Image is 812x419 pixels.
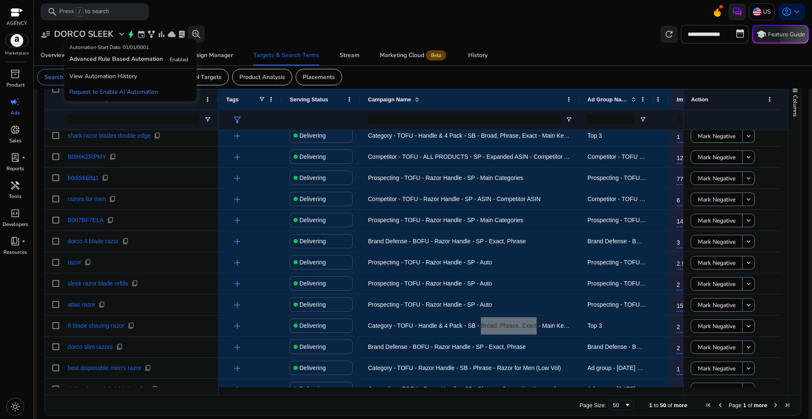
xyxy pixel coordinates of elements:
[368,386,559,392] span: Competitor - TOFU - Razor Handle - SB - Phrase - Competitor Keywords
[178,30,186,38] span: lab_profile
[137,30,145,38] span: event
[745,238,752,245] mat-icon: keyboard_arrow_down
[745,153,752,161] mat-icon: keyboard_arrow_down
[753,8,761,16] img: us.svg
[743,402,746,408] span: 1
[368,174,523,181] span: Prospecting - TOFU - Razor Handle - SP - Main Categories
[10,69,20,79] span: inventory_2
[677,382,706,396] span: 23
[613,402,624,408] div: 50
[368,238,526,245] span: Brand Defense - BOFU - Razor Handle - SP - Exact, Phrase
[698,254,735,272] span: Mark Negative
[147,30,156,38] span: family_history
[745,386,752,393] mat-icon: keyboard_arrow_down
[10,125,20,135] span: donut_small
[745,365,752,372] mat-icon: keyboard_arrow_down
[745,132,752,140] mat-icon: keyboard_arrow_down
[705,402,712,408] div: First Page
[698,339,735,356] span: Mark Negative
[299,212,326,229] p: Delivering
[677,213,706,227] span: 14
[756,29,766,39] span: school
[157,30,166,38] span: bar_chart
[154,132,161,139] span: content_copy
[587,132,602,139] span: Top 3
[59,7,109,16] p: Press to search
[299,127,326,144] p: Delivering
[9,137,22,144] p: Sales
[587,196,760,202] span: Competitor - TOFU - Razor Handle - SP - ASIN - Competitor ASIN
[748,402,752,408] span: of
[299,190,326,208] p: Delivering
[698,233,735,250] span: Mark Negative
[579,402,606,408] div: Page Size:
[68,96,101,103] span: Search Term
[691,362,743,375] button: Mark Negative
[340,52,359,58] div: Stream
[122,238,129,245] span: content_copy
[226,96,239,103] span: Tags
[239,73,285,82] p: Product Analysis
[691,193,743,206] button: Mark Negative
[117,29,127,39] span: expand_more
[68,259,81,265] span: razor
[677,361,706,375] span: 1
[368,153,578,160] span: Competitor - TOFU - ALL PRODUCTS - SP - Expanded ASIN - Competitor ASIN
[41,52,66,58] div: Overview
[763,4,771,19] p: US
[232,384,242,395] span: add
[253,52,319,58] div: Targets & Search Terms
[677,171,706,185] span: 77
[22,156,25,159] span: fiber_manual_record
[5,34,28,47] img: amazon.svg
[729,402,741,408] span: Page
[677,192,706,206] span: 6
[68,238,119,244] span: dorco 4 blade razor
[668,402,672,408] span: of
[68,365,141,371] span: best disposable men's razor
[368,96,411,103] span: Campaign Name
[691,383,743,396] button: Mark Negative
[368,301,492,308] span: Prospecting - TOFU - Razor Handle - SP - Auto
[587,365,672,371] span: Ad group - [DATE] 09:57:38.982
[232,279,242,289] span: add
[167,30,176,38] span: cloud
[649,402,652,408] span: 1
[691,256,743,269] button: Mark Negative
[587,153,797,160] span: Competitor - TOFU - ALL PRODUCTS - SP - Expanded ASIN - Competitor ASIN
[68,302,95,307] span: atlas razor
[609,400,634,410] div: Page Size
[587,96,628,103] span: Ad Group Name
[368,365,561,371] span: Category - TOFU - Razor Handle - SB - Phrase - Razor for Men (Low Vol)
[745,217,752,224] mat-icon: keyboard_arrow_down
[717,402,724,408] div: Previous Page
[691,171,743,185] button: Mark Negative
[587,114,634,125] input: Ad Group Name Filter Input
[698,360,735,377] span: Mark Negative
[76,7,83,16] span: /
[68,386,148,392] span: dollar shave club 6 blade refi...
[587,301,711,308] span: Prospecting - TOFU - Razor Handle - SP - Auto
[677,276,706,291] span: 2
[677,150,706,164] span: 12
[587,259,711,266] span: Prospecting - TOFU - Razor Handle - SP - Auto
[299,254,326,271] p: Delivering
[772,402,779,408] div: Next Page
[145,365,151,371] span: content_copy
[10,208,20,218] span: code_blocks
[677,340,706,354] span: 2
[587,174,743,181] span: Prospecting - TOFU - Razor Handle - SP - Main Categories
[232,237,242,247] span: add
[128,52,160,58] div: Automation
[677,234,706,248] span: 3
[677,255,706,269] span: 2.93K
[107,217,114,223] span: content_copy
[587,386,672,392] span: Ad group - [DATE] 10:29:04.153
[10,402,20,412] span: light_mode
[10,152,20,163] span: lab_profile
[6,165,24,172] p: Reports
[698,297,735,314] span: Mark Negative
[698,275,735,293] span: Mark Negative
[368,196,540,202] span: Competitor - TOFU - Razor Handle - SP - ASIN - Competitor ASIN
[99,301,105,308] span: content_copy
